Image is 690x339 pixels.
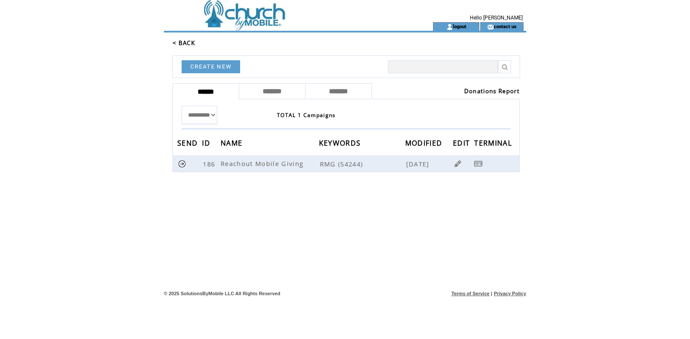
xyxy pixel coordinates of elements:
span: | [491,291,492,296]
span: [DATE] [406,160,432,168]
a: Terms of Service [452,291,490,296]
a: CREATE NEW [182,60,240,73]
a: ID [202,140,212,145]
a: Donations Report [464,87,520,95]
span: RMG (54244) [320,160,404,168]
span: TOTAL 1 Campaigns [277,111,336,119]
span: TERMINAL [474,136,514,152]
span: Hello [PERSON_NAME] [470,15,523,21]
span: Reachout Mobile Giving [221,159,306,168]
span: ID [202,136,212,152]
a: contact us [494,23,517,29]
a: MODIFIED [405,140,445,145]
span: NAME [221,136,244,152]
a: NAME [221,140,244,145]
a: Privacy Policy [494,291,526,296]
span: MODIFIED [405,136,445,152]
span: 186 [203,160,217,168]
a: < BACK [172,39,195,47]
img: account_icon.gif [446,23,453,30]
a: KEYWORDS [319,140,363,145]
a: logout [453,23,466,29]
img: contact_us_icon.gif [487,23,494,30]
span: © 2025 SolutionsByMobile LLC All Rights Reserved [164,291,280,296]
span: KEYWORDS [319,136,363,152]
span: EDIT [453,136,472,152]
span: SEND [177,136,200,152]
